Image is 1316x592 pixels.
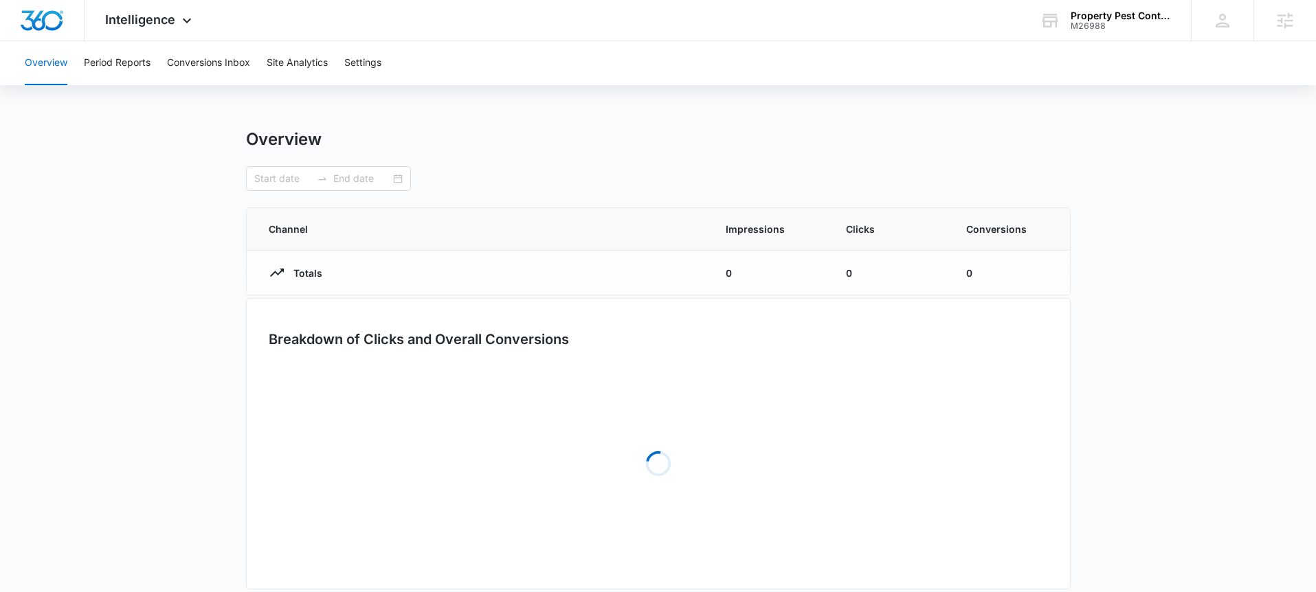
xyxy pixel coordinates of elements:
button: Site Analytics [267,41,328,85]
span: Clicks [846,222,933,236]
td: 0 [950,251,1070,295]
div: account name [1071,10,1171,21]
h1: Overview [246,129,322,150]
input: End date [333,171,390,186]
h3: Breakdown of Clicks and Overall Conversions [269,329,569,350]
span: Conversions [966,222,1048,236]
button: Overview [25,41,67,85]
span: Impressions [726,222,813,236]
span: Channel [269,222,693,236]
td: 0 [829,251,950,295]
input: Start date [254,171,311,186]
p: Totals [285,266,322,280]
button: Settings [344,41,381,85]
td: 0 [709,251,829,295]
span: to [317,173,328,184]
div: account id [1071,21,1171,31]
button: Period Reports [84,41,150,85]
button: Conversions Inbox [167,41,250,85]
span: swap-right [317,173,328,184]
span: Intelligence [105,12,175,27]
